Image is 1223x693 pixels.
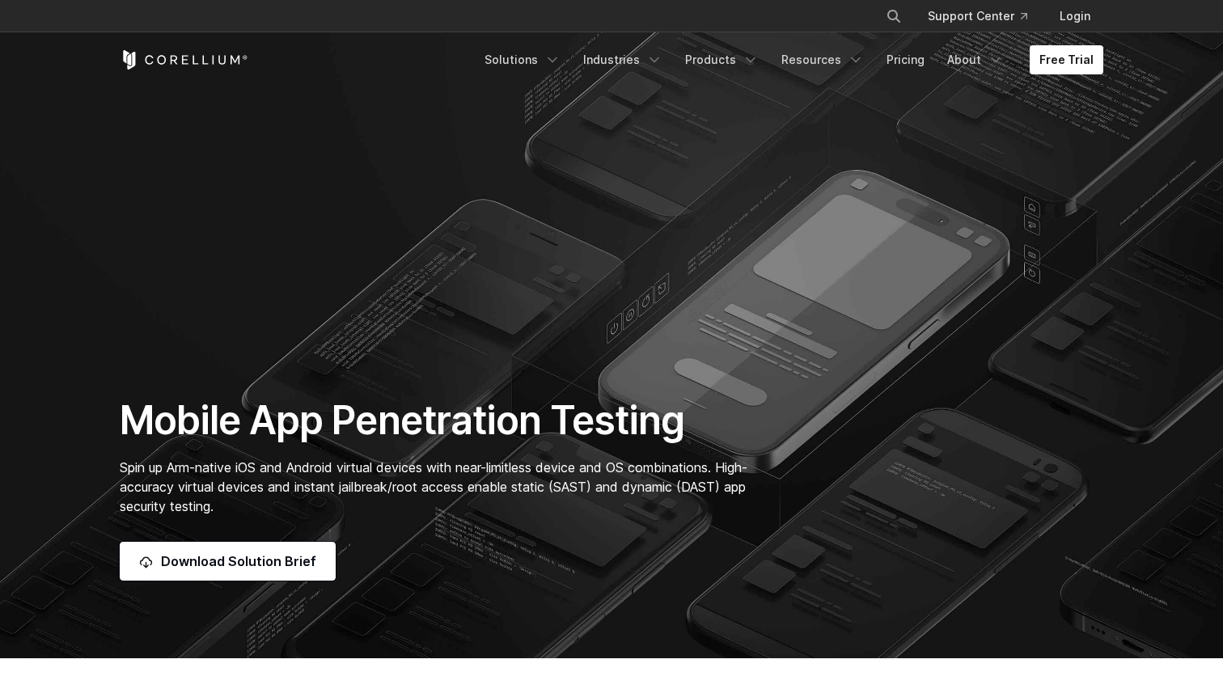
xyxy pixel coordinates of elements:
[915,2,1040,31] a: Support Center
[866,2,1103,31] div: Navigation Menu
[1047,2,1103,31] a: Login
[937,45,1014,74] a: About
[877,45,934,74] a: Pricing
[120,396,764,445] h1: Mobile App Penetration Testing
[1030,45,1103,74] a: Free Trial
[475,45,570,74] a: Solutions
[772,45,874,74] a: Resources
[879,2,908,31] button: Search
[475,45,1103,74] div: Navigation Menu
[120,542,336,581] a: Download Solution Brief
[161,551,316,571] span: Download Solution Brief
[120,50,248,70] a: Corellium Home
[573,45,672,74] a: Industries
[675,45,768,74] a: Products
[120,459,747,514] span: Spin up Arm-native iOS and Android virtual devices with near-limitless device and OS combinations...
